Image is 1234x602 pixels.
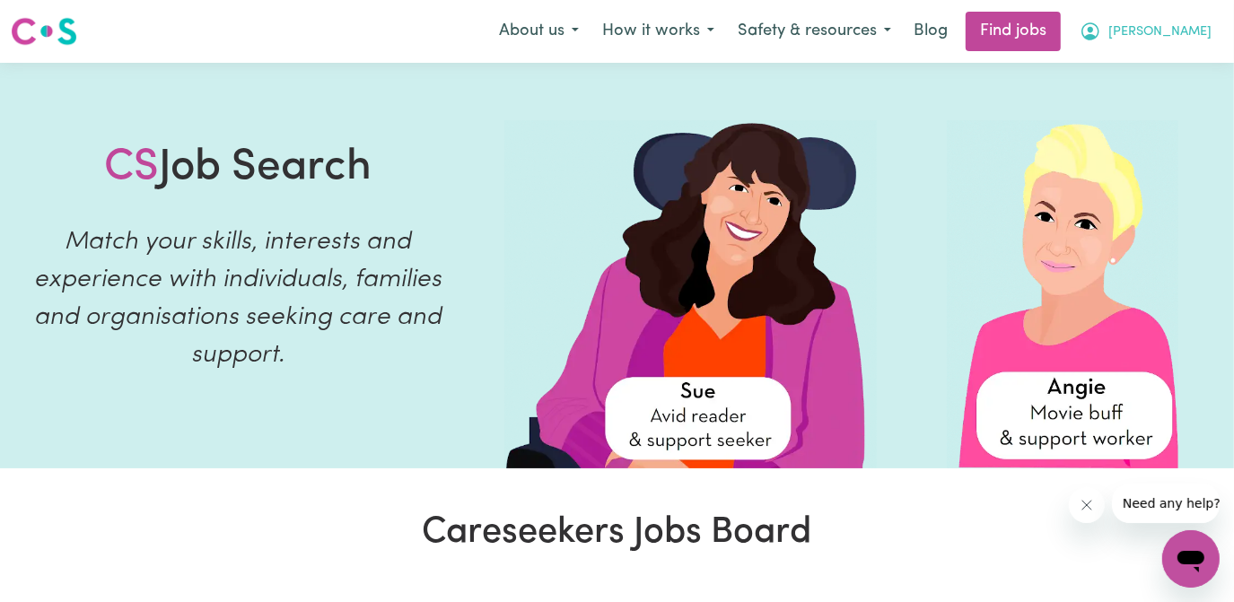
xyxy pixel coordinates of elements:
h1: Job Search [104,143,372,195]
iframe: Message from company [1112,484,1220,523]
span: Need any help? [11,13,109,27]
a: Find jobs [966,12,1061,51]
button: How it works [591,13,726,50]
span: [PERSON_NAME] [1108,22,1212,42]
button: About us [487,13,591,50]
iframe: Close message [1069,487,1105,523]
button: Safety & resources [726,13,903,50]
span: CS [104,146,159,189]
a: Careseekers logo [11,11,77,52]
iframe: Button to launch messaging window [1162,530,1220,588]
img: Careseekers logo [11,15,77,48]
p: Match your skills, interests and experience with individuals, families and organisations seeking ... [22,223,454,374]
a: Blog [903,12,958,51]
button: My Account [1068,13,1223,50]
